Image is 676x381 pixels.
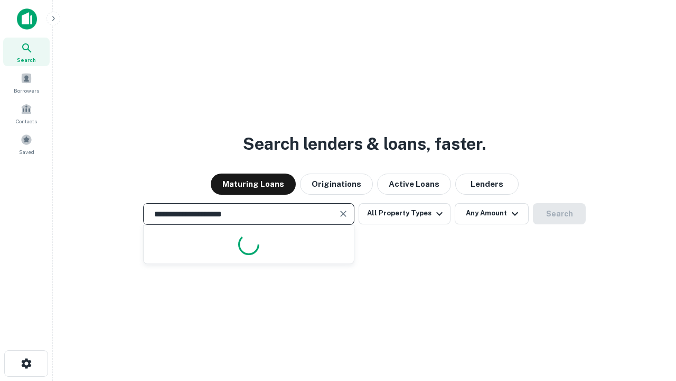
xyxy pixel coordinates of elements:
[211,174,296,195] button: Maturing Loans
[14,86,39,95] span: Borrowers
[623,262,676,313] iframe: Chat Widget
[3,130,50,158] a: Saved
[16,117,37,125] span: Contacts
[243,131,486,157] h3: Search lenders & loans, faster.
[3,68,50,97] a: Borrowers
[17,56,36,64] span: Search
[455,174,519,195] button: Lenders
[359,203,450,224] button: All Property Types
[3,99,50,128] a: Contacts
[19,148,34,156] span: Saved
[455,203,529,224] button: Any Amount
[3,38,50,66] a: Search
[377,174,451,195] button: Active Loans
[17,8,37,30] img: capitalize-icon.png
[336,206,351,221] button: Clear
[300,174,373,195] button: Originations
